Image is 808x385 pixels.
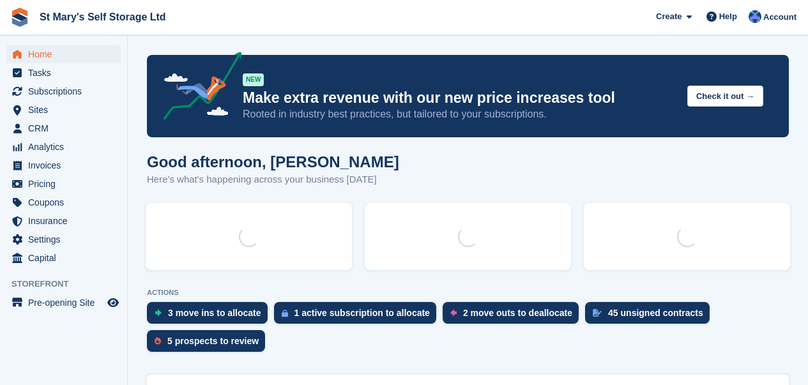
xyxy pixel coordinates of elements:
div: 5 prospects to review [167,336,259,346]
span: Create [656,10,682,23]
div: 45 unsigned contracts [608,308,703,318]
a: menu [6,294,121,312]
a: menu [6,101,121,119]
span: Capital [28,249,105,267]
a: menu [6,249,121,267]
a: menu [6,138,121,156]
img: active_subscription_to_allocate_icon-d502201f5373d7db506a760aba3b589e785aa758c864c3986d89f69b8ff3... [282,309,288,317]
span: Home [28,45,105,63]
a: menu [6,82,121,100]
span: Coupons [28,193,105,211]
p: Make extra revenue with our new price increases tool [243,89,677,107]
a: 1 active subscription to allocate [274,302,443,330]
img: move_ins_to_allocate_icon-fdf77a2bb77ea45bf5b3d319d69a93e2d87916cf1d5bf7949dd705db3b84f3ca.svg [155,309,162,317]
a: Preview store [105,295,121,310]
a: 3 move ins to allocate [147,302,274,330]
a: 5 prospects to review [147,330,271,358]
span: Subscriptions [28,82,105,100]
img: Matthew Keenan [749,10,761,23]
span: Tasks [28,64,105,82]
a: 45 unsigned contracts [585,302,716,330]
img: stora-icon-8386f47178a22dfd0bd8f6a31ec36ba5ce8667c1dd55bd0f319d3a0aa187defe.svg [10,8,29,27]
h1: Good afternoon, [PERSON_NAME] [147,153,399,170]
img: move_outs_to_deallocate_icon-f764333ba52eb49d3ac5e1228854f67142a1ed5810a6f6cc68b1a99e826820c5.svg [450,309,457,317]
div: 1 active subscription to allocate [294,308,430,318]
p: Here's what's happening across your business [DATE] [147,172,399,187]
span: Pre-opening Site [28,294,105,312]
span: Settings [28,230,105,248]
span: Account [763,11,797,24]
span: Insurance [28,212,105,230]
span: Sites [28,101,105,119]
a: menu [6,193,121,211]
span: CRM [28,119,105,137]
p: Rooted in industry best practices, but tailored to your subscriptions. [243,107,677,121]
img: contract_signature_icon-13c848040528278c33f63329250d36e43548de30e8caae1d1a13099fd9432cc5.svg [593,309,602,317]
a: menu [6,175,121,193]
a: menu [6,212,121,230]
a: 2 move outs to deallocate [443,302,585,330]
span: Help [719,10,737,23]
a: St Mary's Self Storage Ltd [34,6,171,27]
a: menu [6,119,121,137]
span: Pricing [28,175,105,193]
div: NEW [243,73,264,86]
a: menu [6,45,121,63]
span: Analytics [28,138,105,156]
div: 3 move ins to allocate [168,308,261,318]
div: 2 move outs to deallocate [463,308,572,318]
button: Check it out → [687,86,763,107]
a: menu [6,156,121,174]
img: price-adjustments-announcement-icon-8257ccfd72463d97f412b2fc003d46551f7dbcb40ab6d574587a9cd5c0d94... [153,52,242,125]
a: menu [6,64,121,82]
span: Storefront [11,278,127,291]
span: Invoices [28,156,105,174]
img: prospect-51fa495bee0391a8d652442698ab0144808aea92771e9ea1ae160a38d050c398.svg [155,337,161,345]
p: ACTIONS [147,289,789,297]
a: menu [6,230,121,248]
